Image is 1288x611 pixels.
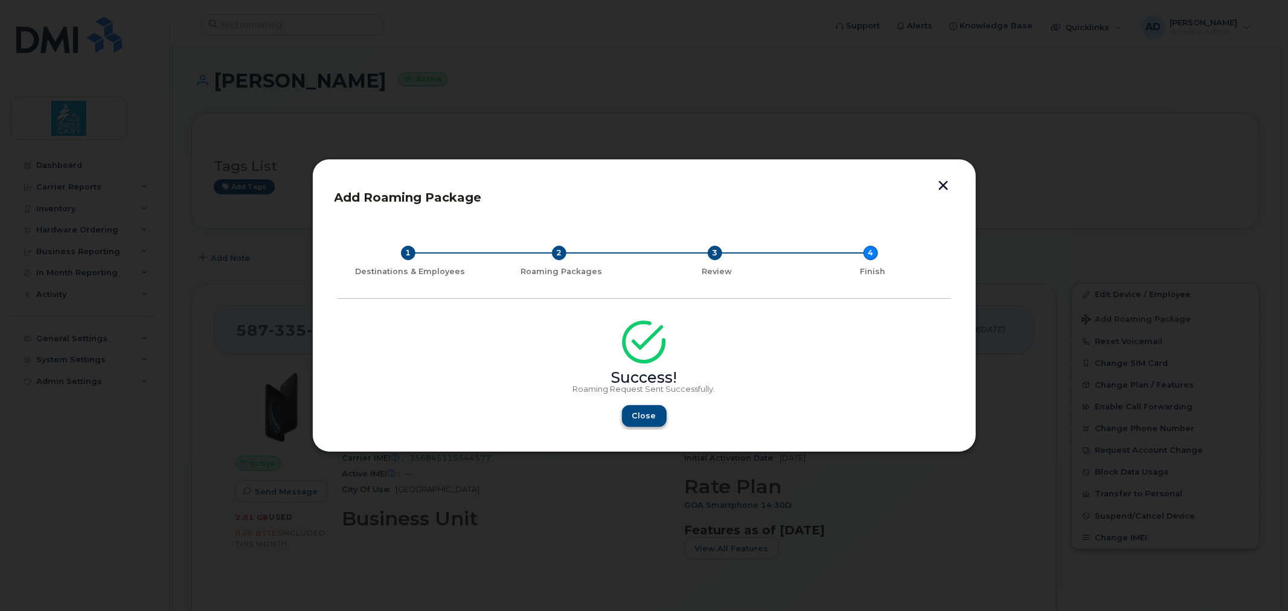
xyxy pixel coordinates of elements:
div: 3 [708,246,722,260]
span: Add Roaming Package [335,190,482,205]
div: 1 [401,246,415,260]
div: Roaming Packages [489,267,635,277]
div: Success! [338,373,951,383]
div: Review [644,267,790,277]
p: Roaming Request Sent Successfully. [338,385,951,394]
button: Close [622,405,667,427]
span: Close [632,410,656,421]
div: Destinations & Employees [342,267,479,277]
div: 2 [552,246,566,260]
